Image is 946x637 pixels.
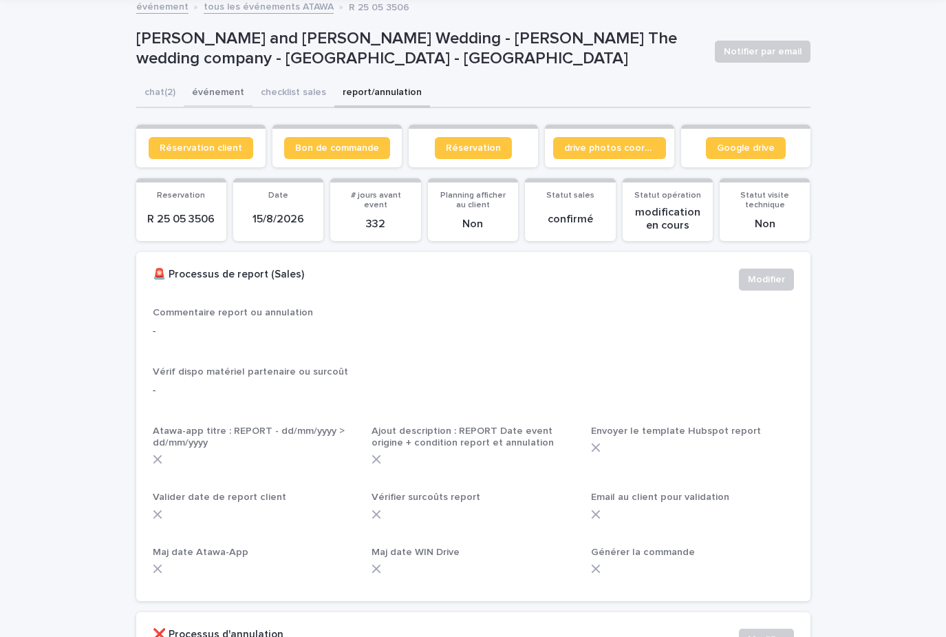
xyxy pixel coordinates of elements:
span: Générer la commande [591,547,695,557]
span: Statut sales [546,191,594,200]
span: Vérifier surcoûts report [372,492,480,502]
span: drive photos coordinateur [564,143,655,153]
a: Google drive [706,137,786,159]
span: Valider date de report client [153,492,286,502]
a: Réservation [435,137,512,159]
p: - [153,324,794,339]
p: modification en cours [631,206,705,232]
p: [PERSON_NAME] and [PERSON_NAME] Wedding - [PERSON_NAME] The wedding company - [GEOGRAPHIC_DATA] -... [136,29,704,69]
span: Bon de commande [295,143,379,153]
button: chat (2) [136,79,184,108]
span: Modifier [748,273,785,286]
button: Modifier [739,269,794,291]
span: Maj date Atawa-App [153,547,248,557]
span: Reservation [157,191,205,200]
button: Notifier par email [715,41,810,63]
p: Non [728,218,802,231]
button: report/annulation [334,79,430,108]
span: Notifier par email [724,45,802,59]
button: checklist sales [252,79,334,108]
span: Google drive [717,143,775,153]
span: Planning afficher au client [440,191,506,209]
span: Email au client pour validation [591,492,729,502]
p: R 25 05 3506 [144,213,218,226]
span: Vérif dispo matériel partenaire ou surcoût [153,367,348,377]
span: Envoyer le template Hubspot report [591,426,761,436]
span: Commentaire report ou annulation [153,308,313,317]
a: Bon de commande [284,137,390,159]
p: 15/8/2026 [241,213,315,226]
span: Maj date WIN Drive [372,547,460,557]
p: 332 [338,218,412,231]
span: Atawa-app titre : REPORT - dd/mm/yyyy > dd/mm/yyyy [153,426,345,448]
button: événement [184,79,252,108]
a: Réservation client [149,137,253,159]
span: Ajout description : REPORT Date event origine + condition report et annulation [372,426,554,448]
span: Date [268,191,288,200]
p: confirmé [533,213,607,226]
h2: 🚨 Processus de report (Sales) [153,269,304,281]
p: Non [436,218,510,231]
span: Statut opération [634,191,701,200]
p: - [153,384,794,398]
span: # jours avant event [351,191,401,209]
span: Réservation client [160,143,242,153]
span: Statut visite technique [740,191,789,209]
a: drive photos coordinateur [553,137,666,159]
span: Réservation [446,143,501,153]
